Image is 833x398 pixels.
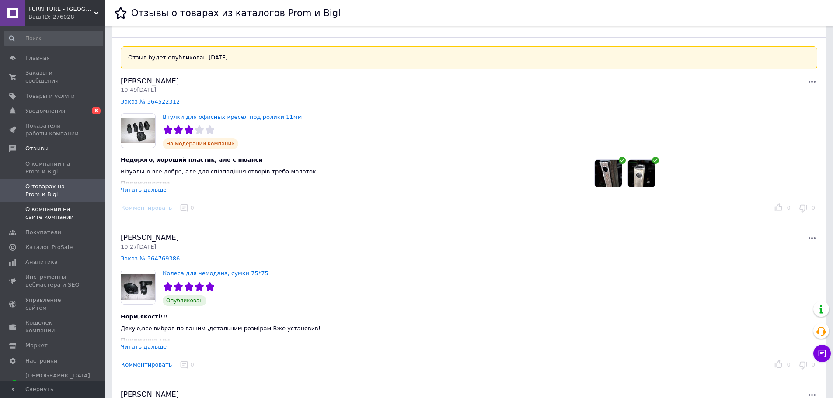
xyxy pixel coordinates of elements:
[25,92,75,100] span: Товары и услуги
[163,138,238,149] span: На модерации компании
[28,5,94,13] span: FURNITURE - UKRAINE
[25,160,81,176] span: О компании на Prom и Bigl
[25,183,81,198] span: О товарах на Prom и Bigl
[121,98,180,105] a: Заказ № 364522312
[25,54,50,62] span: Главная
[121,168,318,175] span: Візуально все добре, але для співпадіння отворів треба молоток!
[813,345,831,362] button: Чат с покупателем
[25,205,81,221] span: О компании на сайте компании
[25,243,73,251] span: Каталог ProSale
[25,69,81,85] span: Заказы и сообщения
[25,342,48,350] span: Маркет
[121,114,155,148] img: Втулки для офисных кресел под ролики 11мм
[163,270,268,277] a: Колеса для чемодана, сумки 75*75
[25,228,61,236] span: Покупатели
[25,372,90,396] span: [DEMOGRAPHIC_DATA] и счета
[25,107,65,115] span: Уведомления
[25,357,57,365] span: Настройки
[121,343,167,350] div: Читать дальше
[25,145,49,152] span: Отзывы
[121,255,180,262] a: Заказ № 364769386
[121,360,172,370] button: Комментировать
[121,180,170,186] span: Преимущества
[25,258,58,266] span: Аналитика
[92,107,101,114] span: 8
[4,31,103,46] input: Поиск
[163,295,206,306] span: Опубликован
[121,156,263,163] span: Недорого, хороший пластик, але є нюанси
[28,13,105,21] div: Ваш ID: 276028
[25,122,81,138] span: Показатели работы компании
[25,319,81,335] span: Кошелек компании
[25,296,81,312] span: Управление сайтом
[25,273,81,289] span: Инструменты вебмастера и SEO
[121,270,155,304] img: Колеса для чемодана, сумки 75*75
[121,187,167,193] div: Читать дальше
[121,87,156,93] span: 10:49[DATE]
[121,313,168,320] span: Норм,якості!!!
[121,336,170,343] span: Преимущества
[131,8,341,18] h1: Отзывы о товарах из каталогов Prom и Bigl
[121,243,156,250] span: 10:27[DATE]
[121,46,817,69] div: Отзыв будет опубликован [DATE]
[121,233,179,242] span: [PERSON_NAME]
[163,114,302,120] a: Втулки для офисных кресел под ролики 11мм
[121,325,321,332] span: Дякую,все вибрав по вашим ,детальним розмірам.Вже установив!
[121,77,179,85] span: [PERSON_NAME]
